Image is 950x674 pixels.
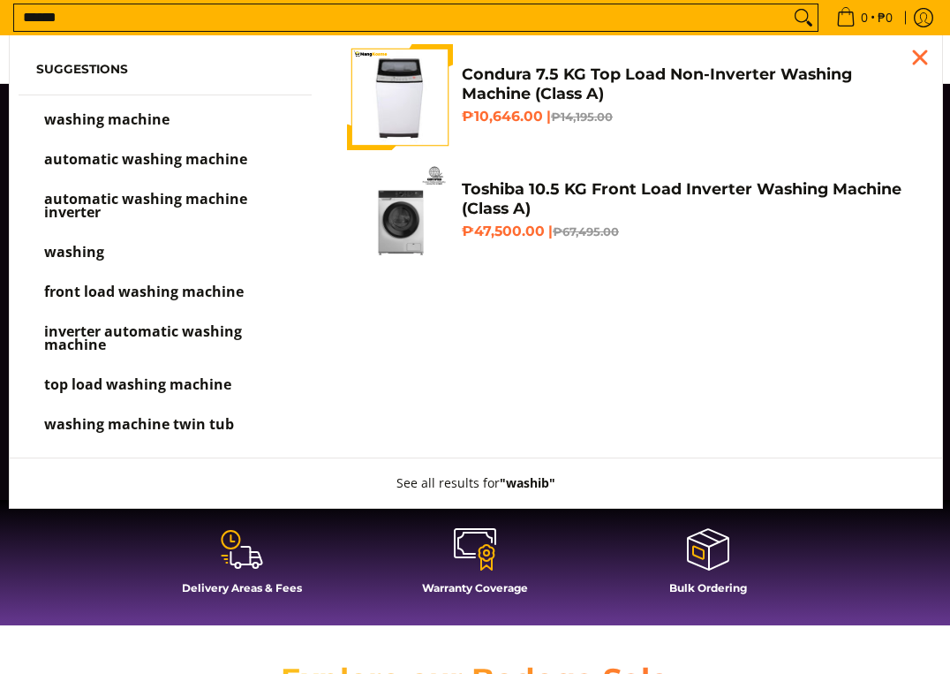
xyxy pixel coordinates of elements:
h4: Bulk Ordering [600,581,816,594]
button: Search [789,4,818,31]
a: condura-7.5kg-topload-non-inverter-washing-machine-class-c-full-view-mang-kosme Condura 7.5 KG To... [347,44,916,150]
div: Close pop up [907,44,933,71]
del: ₱67,495.00 [553,224,619,239]
strong: "washib" [500,474,555,491]
span: front load washing machine [44,282,244,301]
span: ₱0 [875,11,895,24]
span: automatic washing machine [44,149,247,169]
h6: ₱47,500.00 | [462,223,916,241]
p: washing machine twin tub [44,418,234,449]
span: washing machine twin tub [44,414,234,434]
img: Toshiba 10.5 KG Front Load Inverter Washing Machine (Class A) [347,159,453,265]
span: washing machine [44,110,170,129]
a: top load washing machine [36,378,294,409]
span: top load washing machine [44,375,231,394]
p: top load washing machine [44,378,231,409]
a: washing machine twin tub [36,418,294,449]
p: washing [44,246,104,276]
span: washing [44,242,104,261]
del: ₱14,195.00 [551,110,613,124]
a: Toshiba 10.5 KG Front Load Inverter Washing Machine (Class A) Toshiba 10.5 KG Front Load Inverter... [347,159,916,265]
span: • [831,8,898,27]
a: washing [36,246,294,276]
p: automatic washing machine inverter [44,193,286,237]
a: Delivery Areas & Fees [134,526,350,608]
button: See all results for"washib" [379,458,573,508]
h4: Condura 7.5 KG Top Load Non-Inverter Washing Machine (Class A) [462,64,916,103]
h4: Warranty Coverage [367,581,583,594]
a: Warranty Coverage [367,526,583,608]
span: 0 [858,11,871,24]
a: front load washing machine [36,285,294,316]
p: automatic washing machine [44,153,247,184]
h6: ₱10,646.00 | [462,108,916,126]
a: automatic washing machine inverter [36,193,294,237]
p: washing machine [44,113,170,144]
h6: Suggestions [36,62,294,77]
img: condura-7.5kg-topload-non-inverter-washing-machine-class-c-full-view-mang-kosme [351,44,449,150]
p: inverter automatic washing machine [44,325,286,369]
a: inverter automatic washing machine [36,325,294,369]
p: front load washing machine [44,285,244,316]
h4: Delivery Areas & Fees [134,581,350,594]
a: washing machine [36,113,294,144]
h4: Toshiba 10.5 KG Front Load Inverter Washing Machine (Class A) [462,179,916,218]
span: automatic washing machine inverter [44,189,247,222]
span: inverter automatic washing machine [44,322,242,354]
a: Bulk Ordering [600,526,816,608]
a: automatic washing machine [36,153,294,184]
